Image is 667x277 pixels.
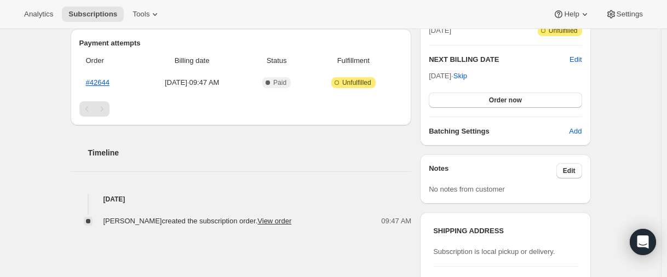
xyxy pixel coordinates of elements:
[429,126,569,137] h6: Batching Settings
[429,54,570,65] h2: NEXT BILLING DATE
[273,78,286,87] span: Paid
[429,185,505,193] span: No notes from customer
[564,10,579,19] span: Help
[429,93,582,108] button: Order now
[18,7,60,22] button: Analytics
[433,226,577,236] h3: SHIPPING ADDRESS
[562,123,588,140] button: Add
[133,10,150,19] span: Tools
[489,96,522,105] span: Order now
[429,25,451,36] span: [DATE]
[429,72,467,80] span: [DATE] ·
[447,67,474,85] button: Skip
[257,217,291,225] a: View order
[433,247,555,256] span: Subscription is local pickup or delivery.
[617,10,643,19] span: Settings
[79,38,403,49] h2: Payment attempts
[549,26,578,35] span: Unfulfilled
[311,55,396,66] span: Fulfillment
[569,126,582,137] span: Add
[249,55,304,66] span: Status
[142,77,243,88] span: [DATE] · 09:47 AM
[556,163,582,178] button: Edit
[563,166,576,175] span: Edit
[79,101,403,117] nav: Pagination
[570,54,582,65] button: Edit
[104,217,292,225] span: [PERSON_NAME] created the subscription order.
[79,49,139,73] th: Order
[342,78,371,87] span: Unfulfilled
[62,7,124,22] button: Subscriptions
[86,78,110,86] a: #42644
[599,7,649,22] button: Settings
[630,229,656,255] div: Open Intercom Messenger
[142,55,243,66] span: Billing date
[453,71,467,82] span: Skip
[429,163,556,178] h3: Notes
[547,7,596,22] button: Help
[88,147,412,158] h2: Timeline
[71,194,412,205] h4: [DATE]
[24,10,53,19] span: Analytics
[68,10,117,19] span: Subscriptions
[381,216,411,227] span: 09:47 AM
[126,7,167,22] button: Tools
